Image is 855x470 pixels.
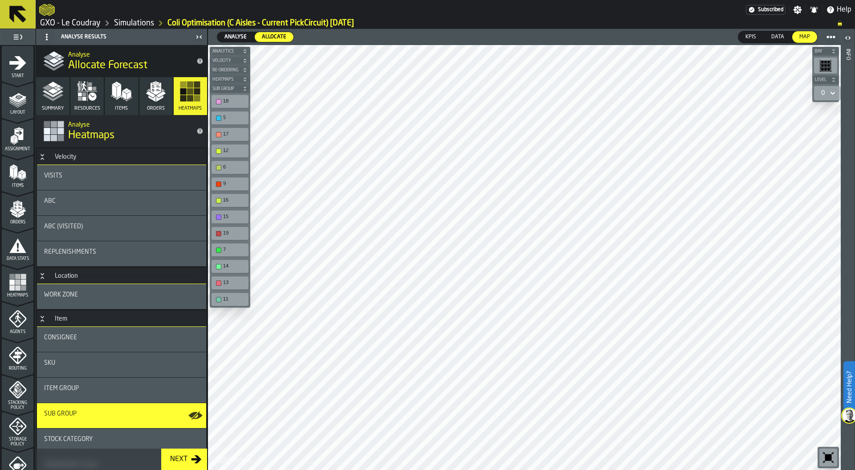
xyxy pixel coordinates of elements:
[44,248,96,256] span: Replenishments
[842,31,854,47] label: button-toggle-Open
[210,225,250,242] div: button-toolbar-undefined
[44,291,78,298] span: Work Zone
[49,315,73,322] div: Item
[167,18,354,28] a: link-to-/wh/i/efd9e906-5eb9-41af-aac9-d3e075764b8d/simulations/efc29181-7df6-43a1-8686-9e755e9068a0
[37,241,206,266] div: stat-Replenishments
[742,33,760,41] span: KPIs
[37,352,206,377] div: stat-SKU
[821,90,825,97] div: DropdownMenuValue-
[223,247,246,253] div: 7
[2,119,33,155] li: menu Assignment
[210,450,260,468] a: logo-header
[213,262,247,271] div: 14
[2,220,33,225] span: Orders
[223,198,246,203] div: 16
[768,33,788,41] span: Data
[44,198,56,205] span: ABC
[213,163,247,172] div: 6
[758,7,783,13] span: Subscribed
[812,75,839,84] button: button-
[193,32,205,42] label: button-toggle-Close me
[44,436,93,443] span: Stock Category
[211,49,240,54] span: Analytics
[44,248,199,256] div: Title
[254,32,294,42] label: button-switch-multi-Allocate
[213,97,247,106] div: 18
[210,275,250,291] div: button-toolbar-undefined
[2,375,33,411] li: menu Stacking Policy
[764,31,792,43] label: button-switch-multi-Data
[37,268,206,284] h3: title-section-Location
[223,115,246,121] div: 5
[210,209,250,225] div: button-toolbar-undefined
[738,31,763,43] div: thumb
[796,33,814,41] span: Map
[818,447,839,468] div: button-toolbar-undefined
[841,29,855,470] header: Info
[2,229,33,264] li: menu Data Stats
[44,223,199,230] div: Title
[38,30,193,44] div: Analyse Results
[210,110,250,126] div: button-toolbar-undefined
[211,68,240,73] span: Re-Ordering
[213,113,247,123] div: 5
[2,82,33,118] li: menu Layout
[217,32,254,42] div: thumb
[49,272,83,280] div: Location
[40,18,101,28] a: link-to-/wh/i/efd9e906-5eb9-41af-aac9-d3e075764b8d
[2,265,33,301] li: menu Heatmaps
[161,449,207,470] button: button-Next
[44,359,55,367] span: SKU
[44,334,199,341] div: Title
[213,212,247,222] div: 15
[37,272,48,280] button: Button-Location-open
[845,47,851,468] div: Info
[44,436,199,443] div: Title
[2,110,33,115] span: Layout
[44,385,79,392] span: Item Group
[210,159,250,176] div: button-toolbar-undefined
[44,223,83,230] span: ABC (Visited)
[746,5,786,15] a: link-to-/wh/i/efd9e906-5eb9-41af-aac9-d3e075764b8d/settings/billing
[210,291,250,308] div: button-toolbar-undefined
[818,88,837,99] div: DropdownMenuValue-
[39,2,55,18] a: logo-header
[44,172,199,179] div: Title
[217,32,254,42] label: button-switch-multi-Analyse
[114,18,154,28] a: link-to-/wh/i/efd9e906-5eb9-41af-aac9-d3e075764b8d
[210,258,250,275] div: button-toolbar-undefined
[223,132,246,137] div: 17
[210,93,250,110] div: button-toolbar-undefined
[738,31,764,43] label: button-switch-multi-KPIs
[37,190,206,215] div: stat-ABC
[44,410,199,417] div: Title
[188,403,203,428] label: button-toggle-Show on Map
[42,106,64,111] span: Summary
[37,327,206,352] div: stat-Consignee
[37,284,206,309] div: stat-Work Zone
[147,106,165,111] span: Orders
[213,229,247,238] div: 19
[44,198,199,205] div: Title
[44,291,199,298] div: Title
[812,56,839,75] div: button-toolbar-undefined
[2,338,33,374] li: menu Routing
[806,5,822,14] label: button-toggle-Notifications
[821,450,835,465] svg: Reset zoom and position
[792,31,817,43] div: thumb
[213,146,247,156] div: 12
[223,280,246,286] div: 13
[210,56,250,65] button: button-
[223,181,246,187] div: 9
[44,172,62,179] span: Visits
[2,46,33,82] li: menu Start
[213,130,247,139] div: 17
[36,45,207,77] div: title-Allocate Forecast
[2,437,33,447] span: Storage Policy
[44,334,77,341] span: Consignee
[822,4,855,15] label: button-toggle-Help
[258,33,290,41] span: Allocate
